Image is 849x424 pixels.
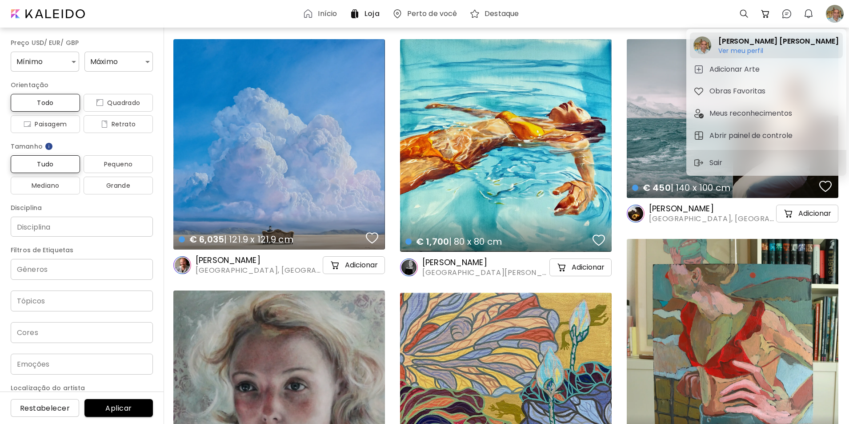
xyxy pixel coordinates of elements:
[693,86,704,97] img: tab
[693,64,704,75] img: tab
[709,86,768,97] h5: Obras Favoritas
[709,64,762,75] h5: Adicionar Arte
[709,108,795,119] h5: Meus reconhecimentos
[690,82,843,100] button: tabObras Favoritas
[690,61,843,78] button: tabAdicionar Arte
[718,36,838,47] h2: [PERSON_NAME] [PERSON_NAME]
[709,130,795,141] h5: Abrir painel de controle
[709,157,725,168] p: Sair
[690,127,843,145] button: tabAbrir painel de controle
[690,105,843,122] button: tabMeus reconhecimentos
[690,154,729,172] button: sign-outSair
[693,108,704,119] img: tab
[693,130,704,141] img: tab
[693,157,704,168] img: sign-out
[718,47,838,55] h6: Ver meu perfil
